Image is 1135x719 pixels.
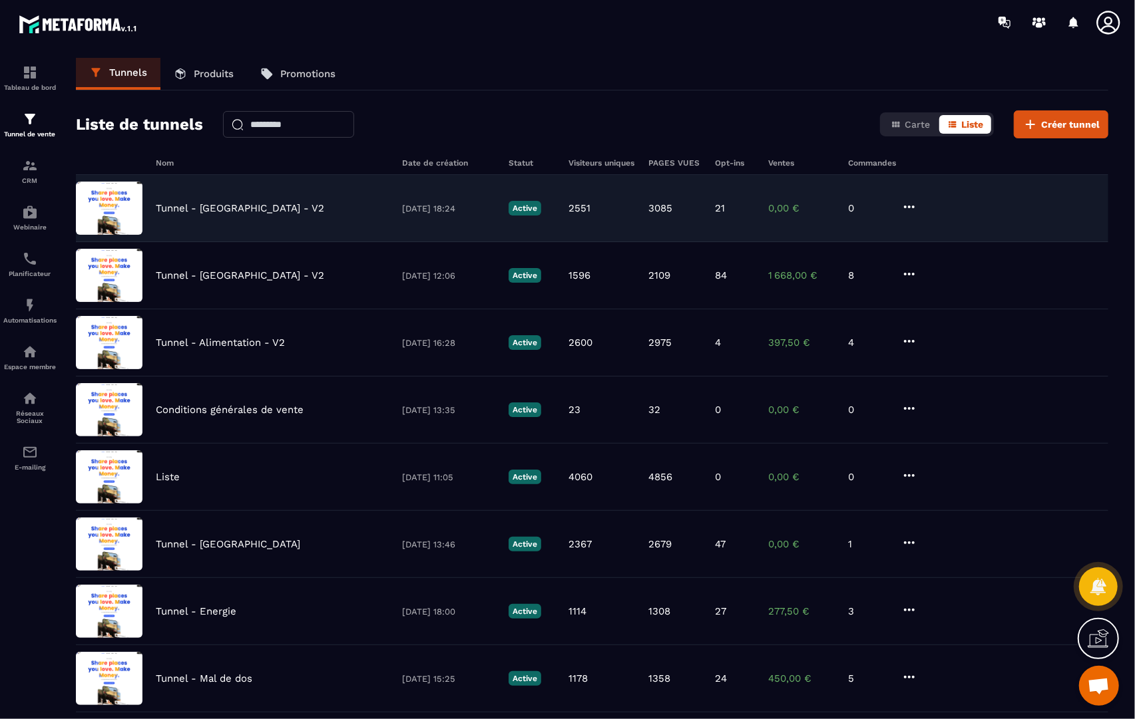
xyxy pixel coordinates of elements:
p: Active [509,604,541,619]
p: [DATE] 11:05 [402,472,495,482]
p: 8 [848,269,888,281]
p: 1596 [568,269,590,281]
p: 0 [848,404,888,416]
h6: Opt-ins [715,158,755,168]
a: formationformationCRM [3,148,57,194]
p: 450,00 € [768,672,835,684]
p: Conditions générales de vente [156,404,304,416]
img: scheduler [22,251,38,267]
p: [DATE] 16:28 [402,338,495,348]
a: Promotions [247,58,349,90]
p: 27 [715,605,726,617]
a: automationsautomationsEspace membre [3,334,57,380]
h6: Visiteurs uniques [568,158,635,168]
p: Active [509,537,541,551]
img: image [76,383,142,436]
p: [DATE] 15:25 [402,674,495,684]
p: Active [509,671,541,686]
p: Réseaux Sociaux [3,410,57,424]
h6: Ventes [768,158,835,168]
p: Tableau de bord [3,84,57,91]
p: 397,50 € [768,337,835,349]
h6: Nom [156,158,389,168]
a: emailemailE-mailing [3,434,57,481]
a: Tunnels [76,58,160,90]
p: 5 [848,672,888,684]
p: 4856 [648,471,672,483]
a: Ouvrir le chat [1079,666,1119,706]
p: Active [509,201,541,216]
p: 0 [715,404,721,416]
h6: Date de création [402,158,495,168]
img: image [76,450,142,503]
p: 1358 [648,672,670,684]
p: 0,00 € [768,538,835,550]
span: Carte [905,119,930,130]
p: Planificateur [3,270,57,277]
p: 0 [848,202,888,214]
p: Promotions [280,68,336,80]
p: Active [509,402,541,417]
a: automationsautomationsWebinaire [3,194,57,241]
a: formationformationTableau de bord [3,55,57,101]
p: Liste [156,471,180,483]
p: 2600 [568,337,592,349]
p: [DATE] 13:35 [402,405,495,415]
p: Tunnel - [GEOGRAPHIC_DATA] [156,538,300,550]
p: 3 [848,605,888,617]
p: Tunnel - Energie [156,605,236,617]
p: Espace membre [3,363,57,370]
h2: Liste de tunnels [76,111,203,138]
img: automations [22,297,38,313]
p: [DATE] 18:00 [402,607,495,617]
p: 2679 [648,538,672,550]
p: 0,00 € [768,202,835,214]
p: Tunnel - [GEOGRAPHIC_DATA] - V2 [156,269,324,281]
p: 1178 [568,672,588,684]
img: image [76,316,142,369]
p: 2109 [648,269,670,281]
p: E-mailing [3,464,57,471]
img: image [76,182,142,235]
p: 1 [848,538,888,550]
p: 47 [715,538,726,550]
p: 24 [715,672,727,684]
img: email [22,444,38,460]
a: formationformationTunnel de vente [3,101,57,148]
p: Tunnel de vente [3,130,57,138]
p: 2367 [568,538,592,550]
p: Tunnel - Mal de dos [156,672,252,684]
img: automations [22,204,38,220]
img: logo [19,12,138,36]
p: Active [509,268,541,283]
p: 2975 [648,337,672,349]
a: schedulerschedulerPlanificateur [3,241,57,287]
p: 1114 [568,605,586,617]
p: [DATE] 18:24 [402,204,495,214]
p: 23 [568,404,580,416]
h6: Statut [509,158,555,168]
button: Liste [939,115,991,134]
img: automations [22,344,38,360]
p: Active [509,470,541,484]
p: 277,50 € [768,605,835,617]
p: Tunnel - Alimentation - V2 [156,337,285,349]
button: Créer tunnel [1014,110,1108,138]
img: formation [22,158,38,174]
p: Automatisations [3,317,57,324]
span: Créer tunnel [1041,118,1100,131]
p: 1 668,00 € [768,269,835,281]
p: 32 [648,404,660,416]
p: Webinaire [3,223,57,231]
p: Active [509,335,541,350]
p: 4 [715,337,721,349]
p: 0 [715,471,721,483]
p: CRM [3,177,57,184]
p: 2551 [568,202,590,214]
button: Carte [883,115,938,134]
p: [DATE] 13:46 [402,539,495,549]
p: 4 [848,337,888,349]
p: Tunnel - [GEOGRAPHIC_DATA] - V2 [156,202,324,214]
p: 84 [715,269,727,281]
p: 21 [715,202,725,214]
